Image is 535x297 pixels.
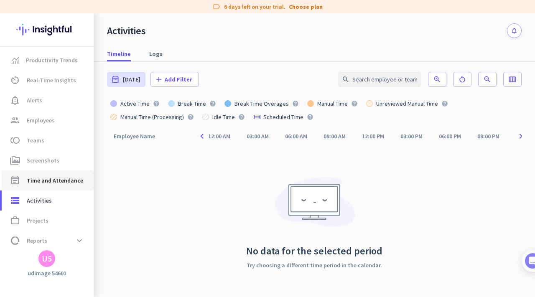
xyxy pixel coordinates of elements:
div: 03:00 AM [246,133,269,139]
div: Idle Time [209,114,238,120]
i: work_outline [10,216,20,226]
p: Try choosing a different time period in the calendar. [247,261,382,269]
i: help [209,100,216,107]
i: navigate_next [516,131,527,141]
button: addAdd Filter [150,72,199,87]
div: Active Time [117,101,153,107]
button: zoom_out [478,72,497,87]
span: Screenshots [27,155,59,165]
div: Unreviewed Manual Time [373,101,441,107]
i: av_timer [10,75,20,85]
span: Activities [27,195,52,206]
img: menu-toggle [99,13,104,297]
span: Time and Attendance [27,175,83,185]
div: Manual Time (Processing) [117,114,187,120]
a: work_outlineProjects [2,211,94,231]
a: groupEmployees [2,110,94,130]
span: Add Filter [165,75,192,84]
div: 12:00 AM [208,133,230,139]
span: Logs [149,50,163,58]
i: arrow_drop_up [155,130,165,140]
i: navigate_before [197,131,208,141]
i: restart_alt [458,75,466,84]
img: menu-item [12,56,19,64]
a: notification_importantAlerts [2,90,94,110]
span: Productivity Trends [26,55,78,65]
div: Break Time [175,101,209,107]
i: event_note [10,175,20,185]
div: 12:00 PM [362,133,385,139]
span: [DATE] [123,75,140,84]
div: Employee Name [114,130,165,142]
button: expand_more [72,233,87,248]
i: help [153,100,160,107]
img: no results [272,172,357,238]
i: group [10,115,20,125]
div: Activities [107,25,146,37]
a: menu-itemProductivity Trends [2,50,94,70]
span: Timeline [107,50,131,58]
input: Search employee or team [338,72,421,87]
div: U5 [42,254,52,263]
i: date_range [111,75,120,84]
i: add [155,75,163,84]
div: 06:00 AM [285,133,307,139]
div: 06:00 PM [439,133,461,139]
div: 09:00 PM [477,133,500,139]
a: av_timerReal-Time Insights [2,70,94,90]
i: notification_important [10,95,20,105]
i: zoom_out [483,75,492,84]
i: data_usage [10,236,20,246]
div: Manual Time [314,101,351,107]
i: help [238,114,245,120]
span: Real-Time Insights [27,75,76,85]
i: help [441,100,448,107]
div: Scheduled Time [260,114,307,120]
i: storage [10,195,20,206]
i: help [351,100,358,107]
i: help [307,114,313,120]
i: notifications [511,27,518,34]
i: label [212,3,221,11]
span: Alerts [27,95,42,105]
h3: No data for the selected period [246,244,382,258]
img: Insightful logo [16,13,77,46]
span: Reports [27,236,47,246]
a: Choose plan [289,3,323,11]
a: storageActivities [2,190,94,211]
button: calendar_view_week [503,72,522,87]
div: 03:00 PM [400,133,423,139]
span: Employees [27,115,55,125]
button: restart_alt [453,72,471,87]
div: 09:00 AM [323,133,346,139]
i: perm_media [10,155,20,165]
span: Projects [27,216,48,226]
img: scheduled-shift.svg [254,114,260,120]
i: toll [10,135,20,145]
button: notifications [507,23,522,38]
a: data_usageReportsexpand_more [2,231,94,251]
span: Teams [27,135,44,145]
i: calendar_view_week [508,75,517,84]
i: search [342,76,349,83]
a: perm_mediaScreenshots [2,150,94,170]
i: zoom_in [433,75,441,84]
button: zoom_in [428,72,446,87]
div: Break Time Overages [231,101,292,107]
i: help [292,100,299,107]
i: help [187,114,194,120]
a: event_noteTime and Attendance [2,170,94,190]
a: tollTeams [2,130,94,150]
